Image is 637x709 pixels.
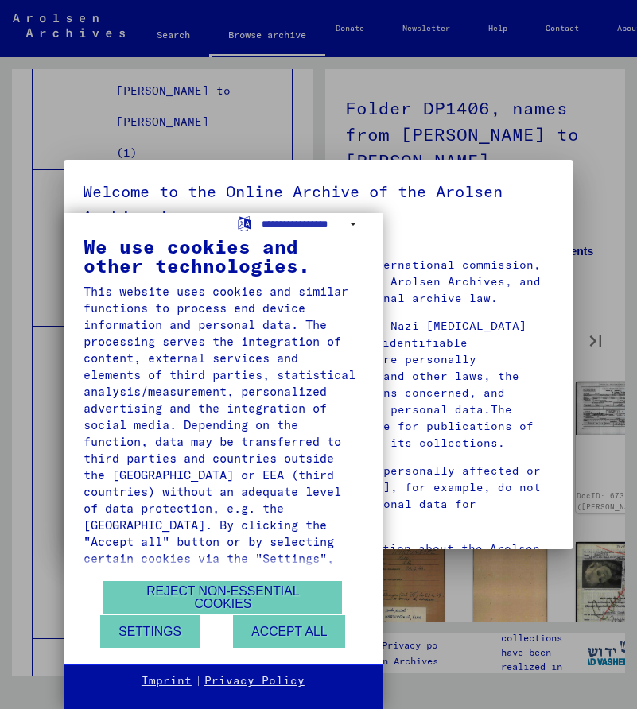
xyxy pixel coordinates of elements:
[84,283,363,650] div: This website uses cookies and similar functions to process end device information and personal da...
[233,615,345,648] button: Accept all
[142,673,192,689] a: Imprint
[100,615,200,648] button: Settings
[84,237,363,275] div: We use cookies and other technologies.
[103,581,342,614] button: Reject non-essential cookies
[204,673,305,689] a: Privacy Policy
